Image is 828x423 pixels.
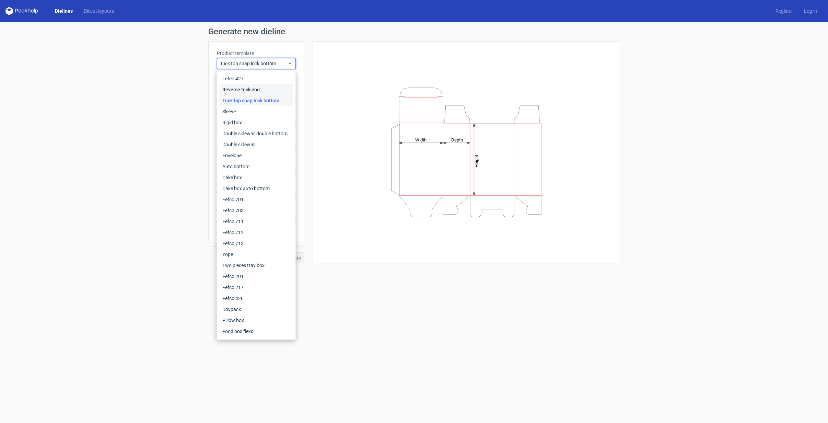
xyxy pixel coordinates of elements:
div: Fefco 712 [220,227,293,238]
div: Envelope [220,150,293,161]
a: Dielines [49,8,78,14]
div: Double sidewall double bottom [220,128,293,139]
div: Fefco 427 [220,73,293,84]
tspan: Width [415,137,426,142]
div: Cake box auto bottom [220,183,293,194]
a: Log in [798,8,823,14]
div: Cake box [220,172,293,183]
div: Double sidewall [220,139,293,150]
div: Food box flexo [220,326,293,337]
a: Register [770,8,798,14]
label: Product template [217,50,296,57]
div: Sleeve [220,106,293,117]
div: Two pieces tray box [220,260,293,271]
div: Auto bottom [220,161,293,172]
div: Reverse tuck end [220,84,293,95]
div: Fefco 713 [220,238,293,249]
tspan: Depth [451,137,463,142]
div: Fefco 711 [220,216,293,227]
div: Pillow box [220,315,293,326]
div: Rigid box [220,117,293,128]
div: Doypack [220,304,293,315]
div: Yope [220,249,293,260]
div: Tuck top snap lock bottom [220,95,293,106]
div: Fefco 217 [220,282,293,293]
div: Fefco 701 [220,194,293,205]
div: Fefco 201 [220,271,293,282]
span: Tuck top snap lock bottom [220,60,288,67]
h1: Generate new dieline [208,27,620,36]
a: Diecut layouts [78,8,119,14]
div: Fefco 426 [220,293,293,304]
div: Fefco 703 [220,205,293,216]
tspan: Height [474,155,479,167]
